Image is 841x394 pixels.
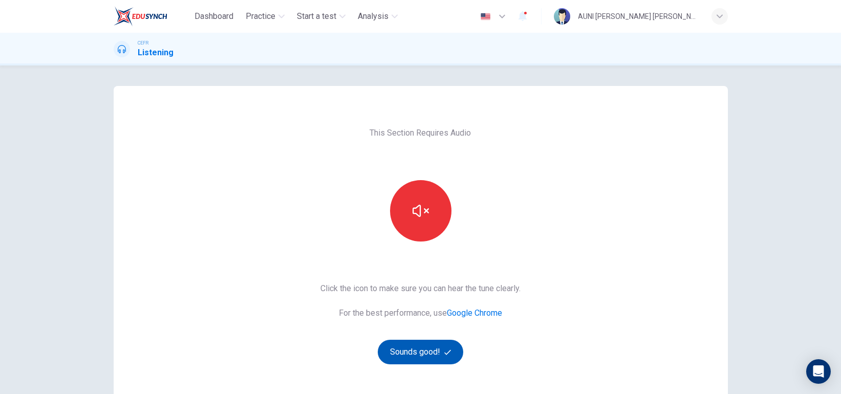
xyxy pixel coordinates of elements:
[297,10,336,23] span: Start a test
[138,39,149,47] span: CEFR
[806,359,831,384] div: Open Intercom Messenger
[354,7,402,26] button: Analysis
[195,10,233,23] span: Dashboard
[138,47,174,59] h1: Listening
[370,127,471,139] span: This Section Requires Audio
[114,6,167,27] img: EduSynch logo
[114,6,191,27] a: EduSynch logo
[293,7,350,26] button: Start a test
[554,8,570,25] img: Profile picture
[242,7,289,26] button: Practice
[320,282,521,295] span: Click the icon to make sure you can hear the tune clearly.
[378,340,464,364] button: Sounds good!
[246,10,275,23] span: Practice
[447,308,502,318] a: Google Chrome
[358,10,389,23] span: Analysis
[190,7,238,26] button: Dashboard
[479,13,492,20] img: en
[320,307,521,319] span: For the best performance, use
[578,10,699,23] div: AUNI [PERSON_NAME] [PERSON_NAME]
